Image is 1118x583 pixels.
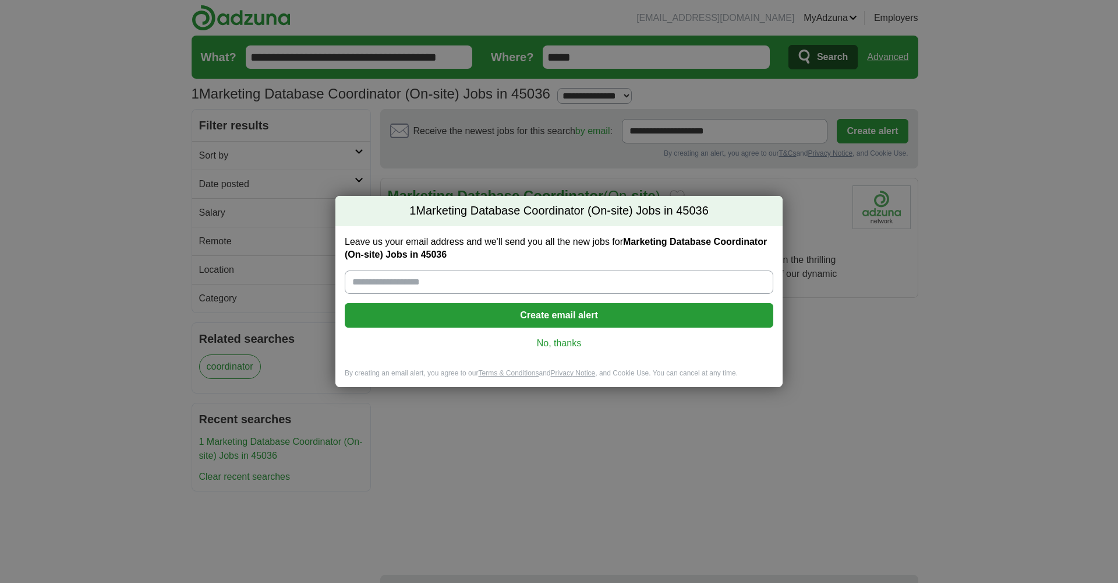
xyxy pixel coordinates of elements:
[345,236,773,261] label: Leave us your email address and we'll send you all the new jobs for
[551,369,596,377] a: Privacy Notice
[335,196,783,226] h2: Marketing Database Coordinator (On-site) Jobs in 45036
[478,369,539,377] a: Terms & Conditions
[335,368,783,388] div: By creating an email alert, you agree to our and , and Cookie Use. You can cancel at any time.
[354,337,764,350] a: No, thanks
[345,237,767,259] strong: Marketing Database Coordinator (On-site) Jobs in 45036
[345,303,773,328] button: Create email alert
[409,203,416,219] span: 1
